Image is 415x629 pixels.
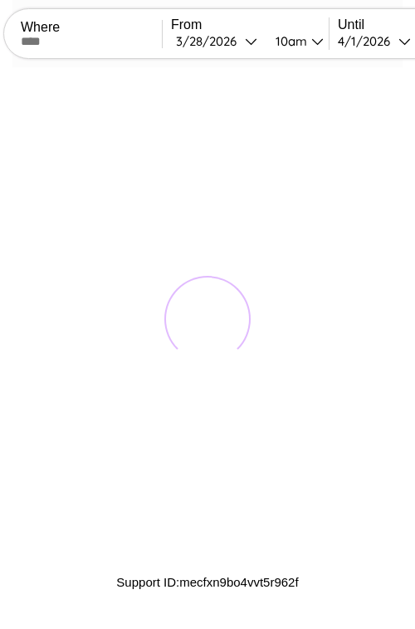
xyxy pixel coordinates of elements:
[262,32,329,50] button: 10am
[21,20,162,35] label: Where
[171,32,262,50] button: 3/28/2026
[116,571,298,593] p: Support ID: mecfxn9bo4vvt5r962f
[338,33,398,49] div: 4 / 1 / 2026
[171,17,329,32] label: From
[176,33,245,49] div: 3 / 28 / 2026
[267,33,311,49] div: 10am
